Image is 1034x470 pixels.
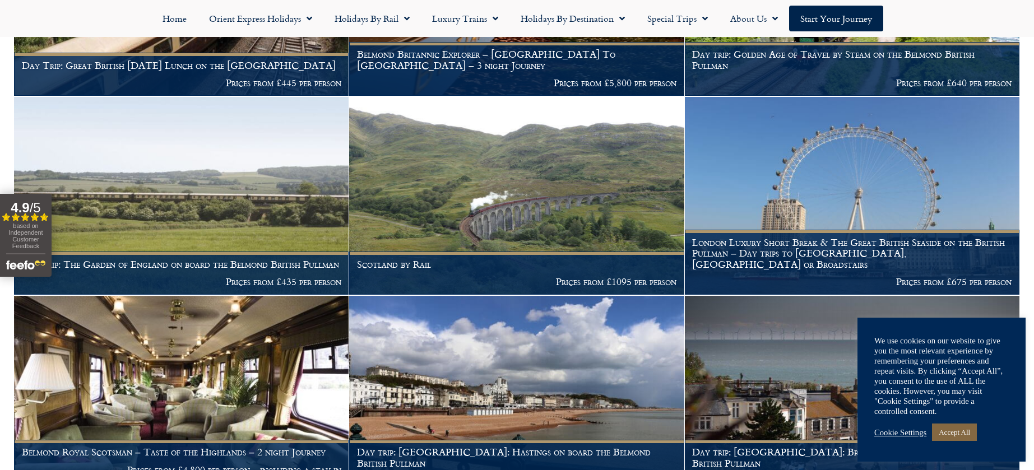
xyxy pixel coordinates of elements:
div: We use cookies on our website to give you the most relevant experience by remembering your prefer... [874,336,1009,416]
h1: Day trip: The Garden of England on board the Belmond British Pullman [22,259,341,270]
a: Day trip: The Garden of England on board the Belmond British Pullman Prices from £435 per person [14,97,349,295]
a: Special Trips [636,6,719,31]
h1: Day Trip: Great British [DATE] Lunch on the [GEOGRAPHIC_DATA] [22,60,341,71]
h1: Belmond Royal Scotsman – Taste of the Highlands – 2 night Journey [22,446,341,458]
a: Holidays by Destination [509,6,636,31]
a: Scotland by Rail Prices from £1095 per person [349,97,684,295]
h1: Day trip: Golden Age of Travel by Steam on the Belmond British Pullman [692,49,1012,71]
a: Luxury Trains [421,6,509,31]
p: Prices from £435 per person [22,276,341,287]
h1: Scotland by Rail [357,259,676,270]
a: Start your Journey [789,6,883,31]
h1: Belmond Britannic Explorer – [GEOGRAPHIC_DATA] To [GEOGRAPHIC_DATA] – 3 night Journey [357,49,676,71]
a: Cookie Settings [874,427,926,438]
nav: Menu [6,6,1028,31]
a: Home [151,6,198,31]
h1: Day trip: [GEOGRAPHIC_DATA]: Hastings on board the Belmond British Pullman [357,446,676,468]
p: Prices from £5,800 per person [357,77,676,89]
h1: London Luxury Short Break & The Great British Seaside on the British Pullman – Day trips to [GEOG... [692,237,1012,270]
p: Prices from £640 per person [692,77,1012,89]
p: Prices from £675 per person [692,276,1012,287]
a: Orient Express Holidays [198,6,323,31]
a: London Luxury Short Break & The Great British Seaside on the British Pullman – Day trips to [GEOG... [685,97,1020,295]
p: Prices from £1095 per person [357,276,676,287]
a: Holidays by Rail [323,6,421,31]
a: Accept All [932,424,977,441]
h1: Day trip: [GEOGRAPHIC_DATA]: Broadstairs on board the Belmond British Pullman [692,446,1012,468]
p: Prices from £445 per person [22,77,341,89]
a: About Us [719,6,789,31]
